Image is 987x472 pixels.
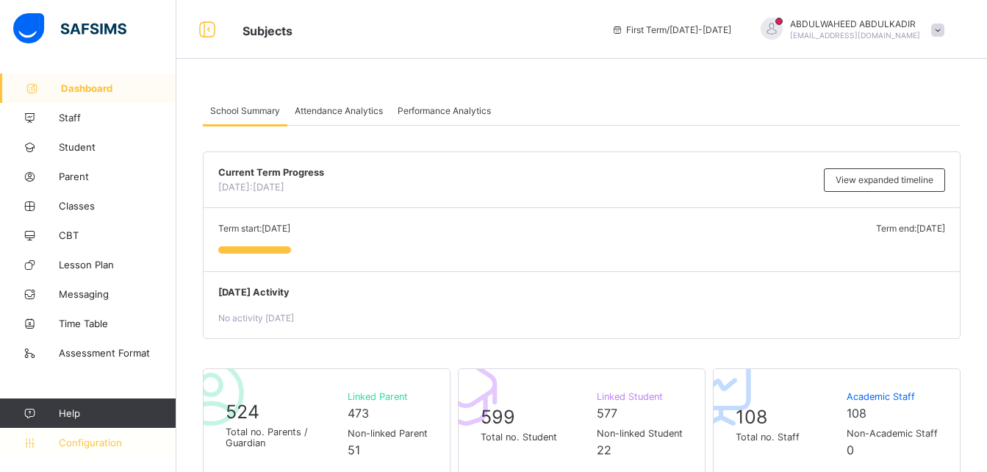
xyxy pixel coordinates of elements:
[243,24,292,38] span: Subjects
[210,105,280,116] span: School Summary
[59,288,176,300] span: Messaging
[597,406,617,421] span: 577
[59,437,176,448] span: Configuration
[597,443,611,457] span: 22
[481,432,589,443] span: Total no. Student
[59,407,176,419] span: Help
[218,182,284,193] span: [DATE]: [DATE]
[218,223,290,234] span: Term start: [DATE]
[218,312,294,323] span: No activity [DATE]
[226,401,259,423] span: 524
[59,318,176,329] span: Time Table
[295,105,383,116] span: Attendance Analytics
[59,200,176,212] span: Classes
[348,428,428,439] span: Non-linked Parent
[847,406,866,421] span: 108
[226,426,340,448] span: Total no. Parents / Guardian
[847,428,938,439] span: Non-Academic Staff
[218,287,945,298] span: [DATE] Activity
[790,18,920,29] span: ABDULWAHEED ABDULKADIR
[790,31,920,40] span: [EMAIL_ADDRESS][DOMAIN_NAME]
[746,18,952,42] div: ABDULWAHEEDABDULKADIR
[597,428,683,439] span: Non-linked Student
[59,112,176,124] span: Staff
[876,223,945,234] span: Term end: [DATE]
[13,13,126,44] img: safsims
[59,229,176,241] span: CBT
[736,432,839,443] span: Total no. Staff
[398,105,491,116] span: Performance Analytics
[481,406,515,428] span: 599
[836,174,933,185] span: View expanded timeline
[59,347,176,359] span: Assessment Format
[59,171,176,182] span: Parent
[59,259,176,271] span: Lesson Plan
[847,391,938,402] span: Academic Staff
[736,406,767,428] span: 108
[847,443,854,457] span: 0
[59,141,176,153] span: Student
[348,391,428,402] span: Linked Parent
[611,24,731,35] span: session/term information
[348,443,360,457] span: 51
[218,167,816,178] span: Current Term Progress
[61,82,176,94] span: Dashboard
[597,391,683,402] span: Linked Student
[348,406,369,421] span: 473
